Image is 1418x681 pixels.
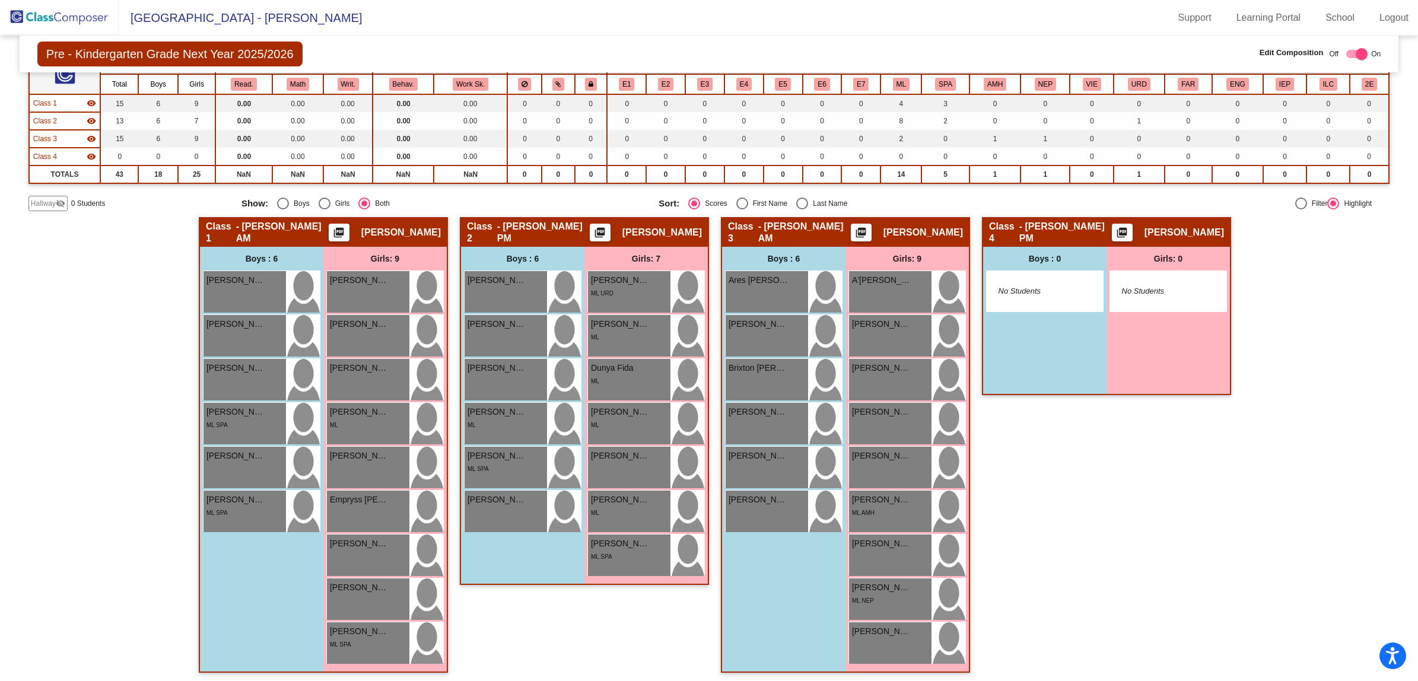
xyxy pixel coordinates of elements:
td: 0 [1350,112,1389,130]
td: 0.00 [434,148,507,166]
td: 0 [507,166,542,183]
td: 0 [764,166,803,183]
div: Girls: 9 [845,247,969,271]
td: 0 [575,166,607,183]
td: 0.00 [323,148,373,166]
td: 0 [724,166,764,183]
button: FAR [1178,78,1198,91]
td: 0 [969,94,1020,112]
button: AMH [984,78,1006,91]
button: ML [893,78,910,91]
td: 4 [880,94,921,112]
th: Total [100,74,138,94]
td: 9 [178,94,215,112]
button: Writ. [338,78,359,91]
span: [PERSON_NAME] [206,318,266,330]
td: 0 [1306,130,1350,148]
span: - [PERSON_NAME] PM [1019,221,1112,244]
td: 1 [1020,130,1070,148]
td: 1 [1020,166,1070,183]
button: E4 [736,78,752,91]
span: Show: [241,198,268,209]
span: ML [591,334,599,340]
mat-radio-group: Select an option [659,198,1067,209]
td: 0.00 [215,130,272,148]
td: 0 [1070,94,1114,112]
td: 0 [1114,130,1164,148]
div: Both [370,198,390,209]
span: ML [591,422,599,428]
button: Read. [231,78,257,91]
td: 0 [921,148,969,166]
span: [PERSON_NAME] [361,227,441,238]
span: Off [1329,49,1338,59]
mat-icon: picture_as_pdf [593,227,607,243]
td: 0 [1350,130,1389,148]
span: Class 1 [206,221,236,244]
td: NaN [323,166,373,183]
td: 1 [1114,112,1164,130]
td: 0 [507,94,542,112]
td: 0 [724,130,764,148]
td: 0.00 [272,94,323,112]
td: 0 [764,130,803,148]
td: 0 [138,148,178,166]
div: Scores [700,198,727,209]
div: Boys : 6 [722,247,845,271]
mat-icon: picture_as_pdf [854,227,868,243]
td: 0 [607,112,646,130]
td: 0 [841,130,880,148]
span: [PERSON_NAME] [PERSON_NAME] [468,274,527,287]
span: [PERSON_NAME] [330,362,389,374]
span: [PERSON_NAME] [883,227,963,238]
div: Girls: 7 [584,247,708,271]
td: 0 [1020,112,1070,130]
td: 0 [1306,112,1350,130]
span: [PERSON_NAME] [468,450,527,462]
th: White [764,74,803,94]
span: Hallway [31,198,56,209]
th: ILC [1306,74,1350,94]
button: Work Sk. [453,78,488,91]
span: [PERSON_NAME] [729,450,788,462]
span: A'[PERSON_NAME] [852,274,911,287]
span: [PERSON_NAME] [468,406,527,418]
td: 0.00 [434,112,507,130]
td: 0 [1263,148,1307,166]
span: Class 1 [33,98,57,109]
td: 0 [1350,94,1389,112]
span: [PERSON_NAME] [206,274,266,287]
td: 25 [178,166,215,183]
td: 0 [1263,94,1307,112]
td: 0 [646,94,685,112]
span: [PERSON_NAME] [591,274,650,287]
span: Class 4 [989,221,1019,244]
span: - [PERSON_NAME] AM [236,221,329,244]
td: 0 [724,94,764,112]
td: 0.00 [373,130,434,148]
span: [PERSON_NAME] [206,362,266,374]
td: NaN [272,166,323,183]
td: NaN [373,166,434,183]
td: 0.00 [373,94,434,112]
th: Home Language - Farsi, Eastern [1165,74,1213,94]
td: 5 [921,166,969,183]
span: [PERSON_NAME] [330,450,389,462]
td: 15 [100,94,138,112]
button: E2 [658,78,673,91]
td: 0.00 [272,112,323,130]
td: 0 [646,166,685,183]
button: E5 [775,78,790,91]
td: 6 [138,130,178,148]
th: Keep away students [507,74,542,94]
span: ML [591,378,599,384]
td: 0 [1070,112,1114,130]
td: 8 [880,112,921,130]
span: [PERSON_NAME] [468,318,527,330]
td: 0 [100,148,138,166]
span: [PERSON_NAME] [206,450,266,462]
button: IEP [1276,78,1294,91]
td: TOTALS [29,166,100,183]
span: Ares [PERSON_NAME] [729,274,788,287]
span: ML SPA [468,466,489,472]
